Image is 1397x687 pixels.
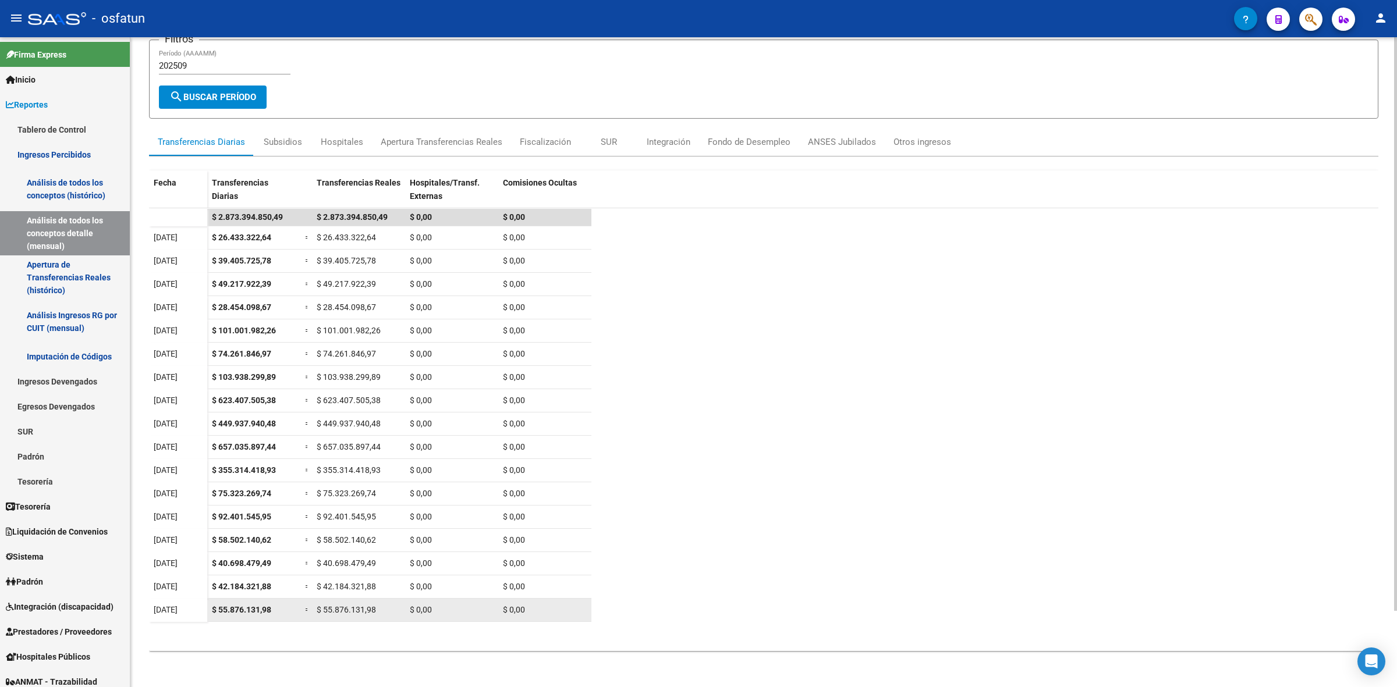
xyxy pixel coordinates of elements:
[410,489,432,498] span: $ 0,00
[159,86,267,109] button: Buscar Período
[317,605,376,614] span: $ 55.876.131,98
[503,442,525,451] span: $ 0,00
[6,525,108,538] span: Liquidación de Convenios
[503,489,525,498] span: $ 0,00
[212,558,271,568] span: $ 40.698.479,49
[317,349,376,358] span: $ 74.261.846,97
[410,535,432,544] span: $ 0,00
[154,256,178,265] span: [DATE]
[410,326,432,335] span: $ 0,00
[410,605,432,614] span: $ 0,00
[410,233,432,242] span: $ 0,00
[6,48,66,61] span: Firma Express
[305,233,310,242] span: =
[520,136,571,148] div: Fiscalización
[154,372,178,382] span: [DATE]
[503,212,525,222] span: $ 0,00
[1374,11,1388,25] mat-icon: person
[503,558,525,568] span: $ 0,00
[410,396,432,405] span: $ 0,00
[503,512,525,521] span: $ 0,00
[410,302,432,312] span: $ 0,00
[305,535,310,544] span: =
[410,442,432,451] span: $ 0,00
[212,605,271,614] span: $ 55.876.131,98
[154,465,178,475] span: [DATE]
[169,92,256,102] span: Buscar Período
[6,650,90,663] span: Hospitales Públicos
[1357,647,1385,675] div: Open Intercom Messenger
[154,233,178,242] span: [DATE]
[317,465,381,475] span: $ 355.314.418,93
[808,136,876,148] div: ANSES Jubilados
[212,233,271,242] span: $ 26.433.322,64
[305,512,310,521] span: =
[317,279,376,289] span: $ 49.217.922,39
[317,512,376,521] span: $ 92.401.545,95
[601,136,617,148] div: SUR
[212,349,271,358] span: $ 74.261.846,97
[503,372,525,382] span: $ 0,00
[317,372,381,382] span: $ 103.938.299,89
[647,136,690,148] div: Integración
[154,419,178,428] span: [DATE]
[317,535,376,544] span: $ 58.502.140,62
[503,178,577,187] span: Comisiones Ocultas
[305,396,310,405] span: =
[207,170,300,219] datatable-header-cell: Transferencias Diarias
[410,558,432,568] span: $ 0,00
[305,302,310,312] span: =
[305,465,310,475] span: =
[498,170,591,219] datatable-header-cell: Comisiones Ocultas
[317,489,376,498] span: $ 75.323.269,74
[212,512,271,521] span: $ 92.401.545,95
[154,302,178,312] span: [DATE]
[410,582,432,591] span: $ 0,00
[317,396,381,405] span: $ 623.407.505,38
[305,372,310,382] span: =
[410,212,432,222] span: $ 0,00
[154,558,178,568] span: [DATE]
[305,442,310,451] span: =
[169,90,183,104] mat-icon: search
[212,326,276,335] span: $ 101.001.982,26
[305,326,310,335] span: =
[305,582,310,591] span: =
[503,535,525,544] span: $ 0,00
[503,349,525,358] span: $ 0,00
[9,11,23,25] mat-icon: menu
[305,558,310,568] span: =
[503,256,525,265] span: $ 0,00
[317,326,381,335] span: $ 101.001.982,26
[312,170,405,219] datatable-header-cell: Transferencias Reales
[212,419,276,428] span: $ 449.937.940,48
[317,256,376,265] span: $ 39.405.725,78
[212,302,271,312] span: $ 28.454.098,67
[503,582,525,591] span: $ 0,00
[305,256,310,265] span: =
[305,349,310,358] span: =
[410,512,432,521] span: $ 0,00
[154,178,176,187] span: Fecha
[305,279,310,289] span: =
[410,349,432,358] span: $ 0,00
[212,535,271,544] span: $ 58.502.140,62
[503,396,525,405] span: $ 0,00
[212,178,268,201] span: Transferencias Diarias
[503,419,525,428] span: $ 0,00
[212,489,271,498] span: $ 75.323.269,74
[212,212,283,222] span: $ 2.873.394.850,49
[317,558,376,568] span: $ 40.698.479,49
[503,605,525,614] span: $ 0,00
[410,465,432,475] span: $ 0,00
[92,6,145,31] span: - osfatun
[154,442,178,451] span: [DATE]
[154,349,178,358] span: [DATE]
[6,73,36,86] span: Inicio
[410,256,432,265] span: $ 0,00
[317,212,388,222] span: $ 2.873.394.850,49
[405,170,498,219] datatable-header-cell: Hospitales/Transf. Externas
[503,279,525,289] span: $ 0,00
[6,600,114,613] span: Integración (discapacidad)
[410,178,480,201] span: Hospitales/Transf. Externas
